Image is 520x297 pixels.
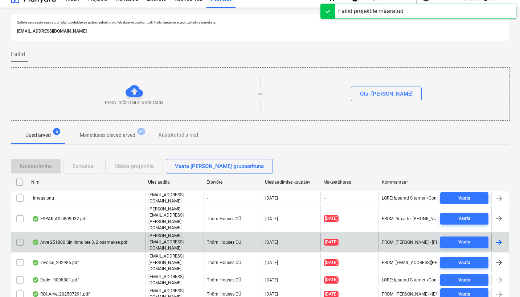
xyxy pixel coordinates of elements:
[80,131,135,139] p: Menetluses olevad arved
[159,131,198,139] p: Kustutatud arved
[324,239,339,246] span: [DATE]
[32,239,127,245] div: Arve 251800 Sinilinnu tee 3, 2 osamakse.pdf
[148,180,201,185] div: Üleslaadija
[204,274,262,286] div: Thörn Houses OÜ
[148,233,201,251] p: [PERSON_NAME][EMAIL_ADDRESS][DOMAIN_NAME]
[25,131,51,139] p: Uued arved
[458,194,470,202] div: Vaata
[382,180,434,185] div: Kommentaar
[148,206,201,231] p: [PERSON_NAME][EMAIL_ADDRESS][PERSON_NAME][DOMAIN_NAME]
[32,260,79,265] div: Invoice_202985.pdf
[265,196,278,201] div: [DATE]
[458,259,470,267] div: Vaata
[32,277,79,283] div: Erply - 9098801.pdf
[137,128,145,135] span: 24
[458,214,470,223] div: Vaata
[204,206,262,231] div: Thörn Houses OÜ
[204,192,262,204] div: -
[32,291,39,297] div: Andmed failist loetud
[32,216,87,222] div: ESPAK AS 0809032.pdf
[258,91,263,97] p: või
[11,50,25,59] span: Failid
[32,277,39,283] div: Andmed failist loetud
[324,215,339,222] span: [DATE]
[17,28,503,35] p: [EMAIL_ADDRESS][DOMAIN_NAME]
[265,277,278,283] div: [DATE]
[440,192,488,204] button: Vaata
[11,67,510,121] div: Proovi mõni fail siia lohistadavõiOtsi [PERSON_NAME]
[265,216,278,221] div: [DATE]
[166,159,273,173] button: Vaata [PERSON_NAME] grupeerituna
[32,216,39,222] div: Andmed failist loetud
[204,253,262,272] div: Thörn Houses OÜ
[351,87,422,101] button: Otsi [PERSON_NAME]
[32,291,90,297] div: ROI_Arve_202507291.pdf
[53,128,60,135] span: 6
[440,237,488,248] button: Vaata
[265,292,278,297] div: [DATE]
[440,257,488,268] button: Vaata
[458,276,470,284] div: Vaata
[458,238,470,246] div: Vaata
[265,180,318,185] div: Üleslaadimise kuupäev
[32,196,54,201] div: image.png
[324,276,339,283] span: [DATE]
[324,259,339,266] span: [DATE]
[148,192,201,204] p: [EMAIL_ADDRESS][DOMAIN_NAME]
[265,240,278,245] div: [DATE]
[440,274,488,286] button: Vaata
[105,100,164,106] p: Proovi mõni fail siia lohistada
[31,180,142,185] div: Nimi
[204,233,262,251] div: Thörn Houses OÜ
[265,260,278,265] div: [DATE]
[338,7,404,16] div: Failid projektile määratud
[206,180,259,185] div: Ettevõte
[148,253,201,272] p: [EMAIL_ADDRESS][PERSON_NAME][DOMAIN_NAME]
[148,274,201,286] p: [EMAIL_ADDRESS][DOMAIN_NAME]
[175,162,264,171] div: Vaata [PERSON_NAME] grupeerituna
[440,213,488,225] button: Vaata
[32,239,39,245] div: Andmed failist loetud
[323,180,376,185] div: Maksetähtaeg
[17,20,503,25] p: Sellele aadressile saadetud failid töödeldakse automaatselt ning tehakse viirusekontroll. Failid ...
[360,89,413,99] div: Otsi [PERSON_NAME]
[32,260,39,265] div: Andmed failist loetud
[324,195,327,201] span: -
